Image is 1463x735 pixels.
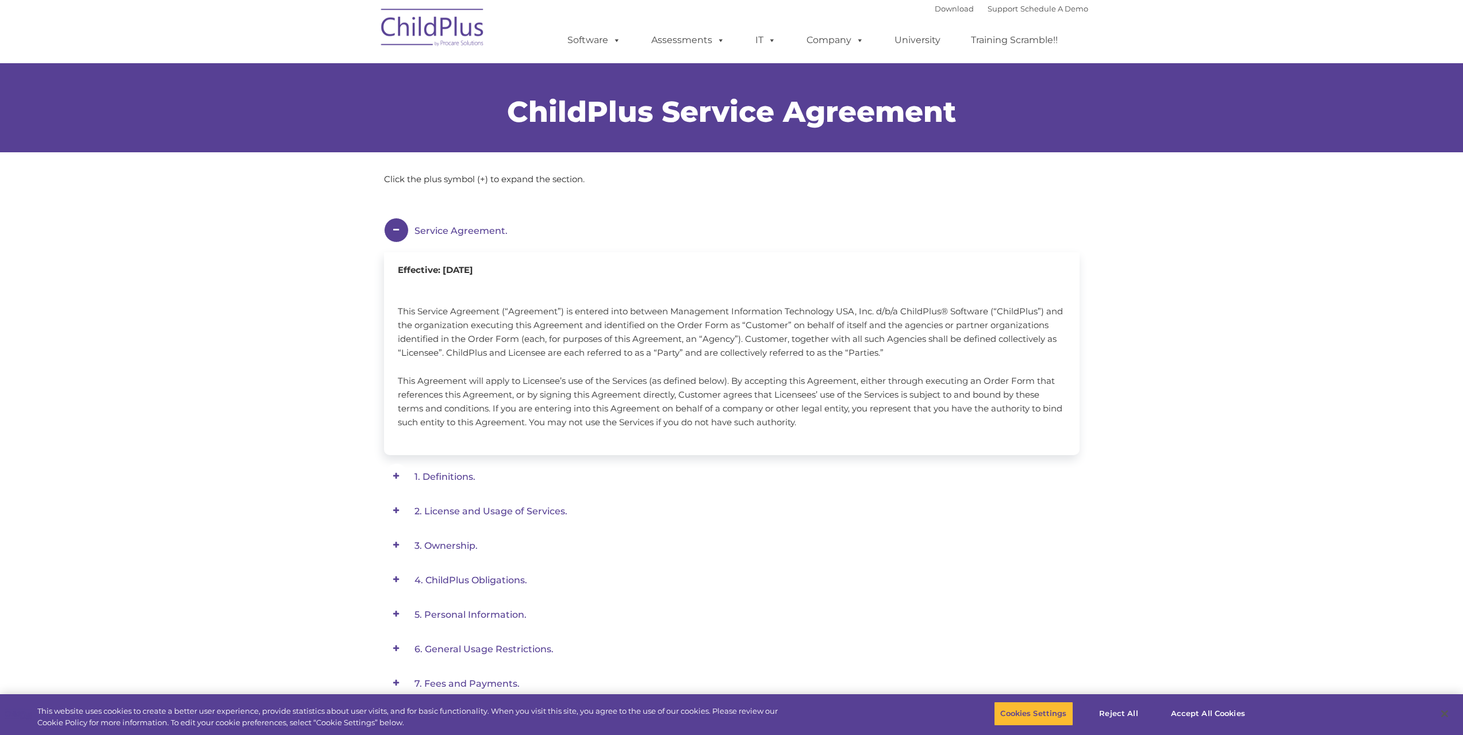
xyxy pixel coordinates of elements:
[988,4,1018,13] a: Support
[1083,702,1155,726] button: Reject All
[398,374,1066,429] p: This Agreement will apply to Licensee’s use of the Services (as defined below). By accepting this...
[959,29,1069,52] a: Training Scramble!!
[384,172,1080,186] p: Click the plus symbol (+) to expand the section.
[414,644,554,655] span: 6. General Usage Restrictions.
[1020,4,1088,13] a: Schedule A Demo
[375,1,490,58] img: ChildPlus by Procare Solutions
[37,706,805,728] div: This website uses cookies to create a better user experience, provide statistics about user visit...
[414,575,527,586] span: 4. ChildPlus Obligations.
[744,29,788,52] a: IT
[994,702,1073,726] button: Cookies Settings
[414,609,527,620] span: 5. Personal Information.
[556,29,632,52] a: Software
[507,94,956,129] span: ChildPlus Service Agreement
[414,225,508,236] span: Service Agreement.
[1432,701,1457,726] button: Close
[414,506,567,517] span: 2. License and Usage of Services.
[935,4,1088,13] font: |
[795,29,876,52] a: Company
[935,4,974,13] a: Download
[640,29,736,52] a: Assessments
[414,471,475,482] span: 1. Definitions.
[883,29,952,52] a: University
[414,678,520,689] span: 7. Fees and Payments.
[1165,702,1251,726] button: Accept All Cookies
[414,540,478,551] span: 3. Ownership.
[398,305,1066,360] p: This Service Agreement (“Agreement”) is entered into between Management Information Technology US...
[398,264,473,275] b: Effective: [DATE]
